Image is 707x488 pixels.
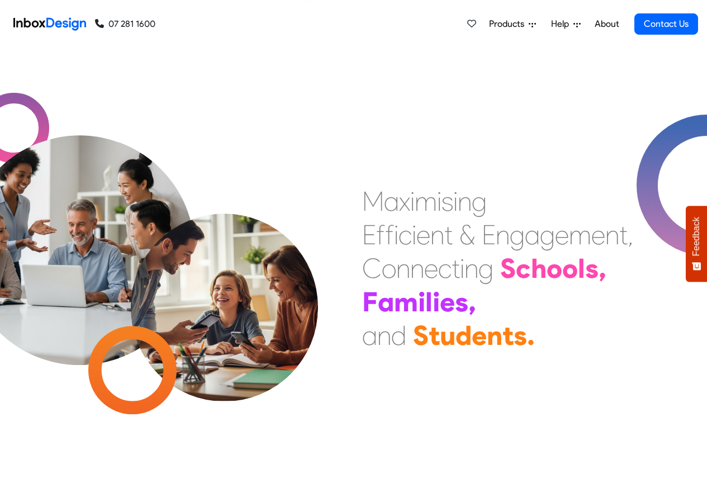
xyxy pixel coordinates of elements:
div: f [385,218,394,252]
div: t [452,252,460,285]
div: d [455,319,472,352]
div: a [362,319,377,352]
div: n [430,218,444,252]
span: Help [551,17,573,31]
div: m [394,285,418,319]
div: n [605,218,619,252]
div: l [425,285,433,319]
div: c [438,252,452,285]
div: a [378,285,394,319]
div: e [591,218,605,252]
a: 07 281 1600 [95,17,155,31]
div: f [376,218,385,252]
div: g [510,218,525,252]
div: & [459,218,475,252]
div: c [398,218,412,252]
div: n [496,218,510,252]
div: i [437,184,442,218]
div: a [525,218,540,252]
div: x [399,184,410,218]
div: o [562,252,578,285]
div: , [468,285,476,319]
div: g [478,252,494,285]
div: Maximising Efficient & Engagement, Connecting Schools, Families, and Students. [362,184,633,352]
div: c [516,252,531,285]
div: t [619,218,628,252]
a: Help [547,13,585,35]
a: About [591,13,622,35]
span: Feedback [691,217,701,256]
div: m [415,184,437,218]
div: d [391,319,406,352]
span: Products [489,17,529,31]
div: i [460,252,464,285]
div: g [540,218,555,252]
div: e [416,218,430,252]
div: C [362,252,382,285]
a: Products [485,13,540,35]
div: u [440,319,455,352]
div: E [362,218,376,252]
div: l [578,252,585,285]
div: e [424,252,438,285]
div: s [514,319,527,352]
div: i [453,184,458,218]
div: s [455,285,468,319]
div: t [429,319,440,352]
div: n [458,184,472,218]
div: m [569,218,591,252]
div: o [382,252,396,285]
div: e [440,285,455,319]
div: i [418,285,425,319]
div: . [527,319,535,352]
div: M [362,184,384,218]
div: n [410,252,424,285]
div: e [555,218,569,252]
div: n [464,252,478,285]
div: e [472,319,487,352]
div: g [472,184,487,218]
div: n [487,319,502,352]
a: Contact Us [634,13,698,35]
div: i [394,218,398,252]
div: n [377,319,391,352]
div: i [412,218,416,252]
div: t [444,218,453,252]
button: Feedback - Show survey [686,206,707,282]
div: n [396,252,410,285]
div: h [531,252,547,285]
div: i [410,184,415,218]
div: , [599,252,606,285]
div: , [628,218,633,252]
div: i [433,285,440,319]
div: S [500,252,516,285]
div: E [482,218,496,252]
div: o [547,252,562,285]
div: s [585,252,599,285]
img: parents_with_child.png [107,167,341,401]
div: s [442,184,453,218]
div: t [502,319,514,352]
div: S [413,319,429,352]
div: a [384,184,399,218]
div: F [362,285,378,319]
